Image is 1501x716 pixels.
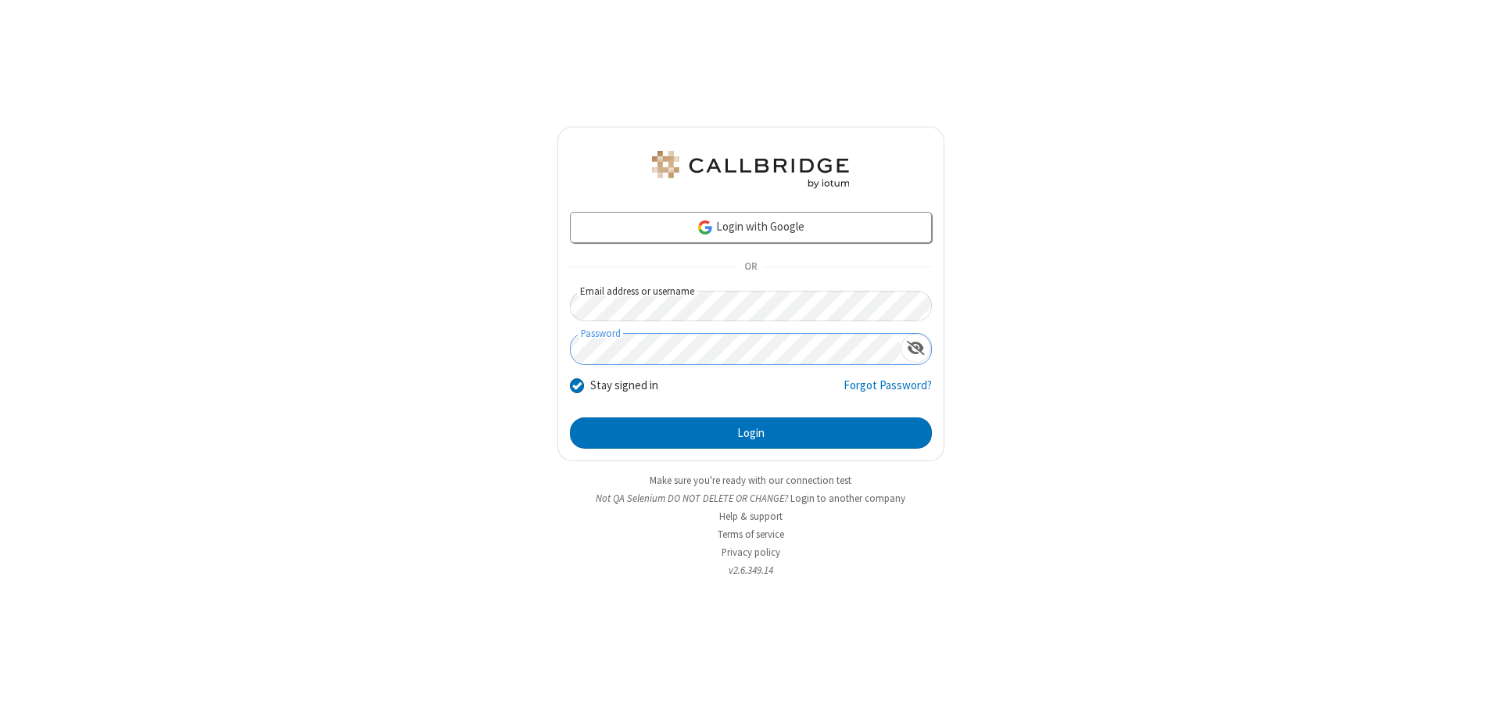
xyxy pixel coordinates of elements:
a: Privacy policy [722,546,780,559]
a: Login with Google [570,212,932,243]
li: Not QA Selenium DO NOT DELETE OR CHANGE? [557,491,944,506]
img: QA Selenium DO NOT DELETE OR CHANGE [649,151,852,188]
button: Login to another company [790,491,905,506]
img: google-icon.png [697,219,714,236]
a: Help & support [719,510,783,523]
input: Email address or username [570,291,932,321]
a: Forgot Password? [844,377,932,406]
li: v2.6.349.14 [557,563,944,578]
a: Make sure you're ready with our connection test [650,474,851,487]
label: Stay signed in [590,377,658,395]
a: Terms of service [718,528,784,541]
div: Show password [901,334,931,363]
input: Password [571,334,901,364]
span: OR [738,256,763,278]
button: Login [570,417,932,449]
